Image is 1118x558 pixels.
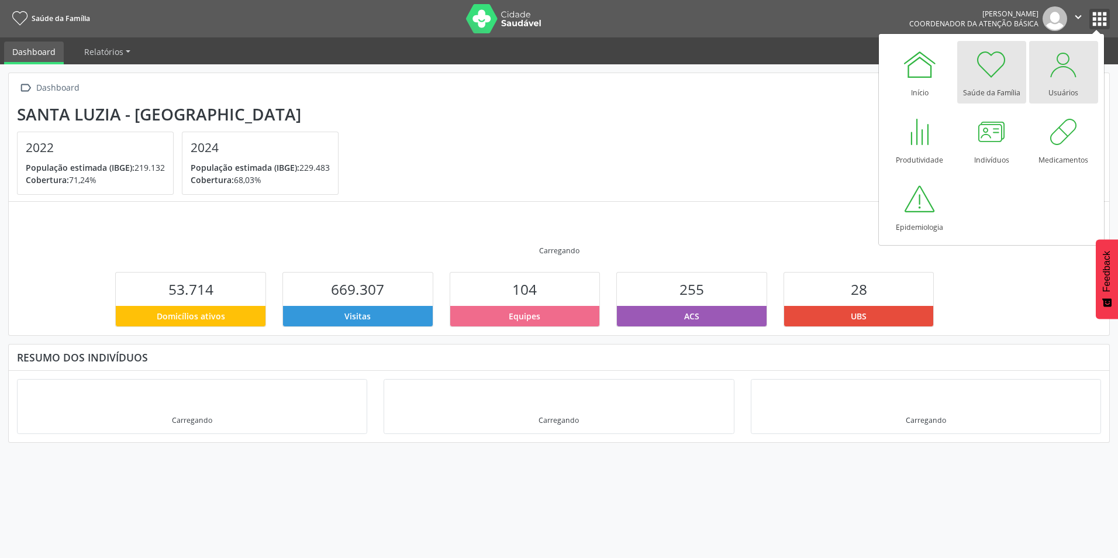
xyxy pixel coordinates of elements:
div: [PERSON_NAME] [909,9,1038,19]
p: 229.483 [191,161,330,174]
span: 104 [512,280,537,299]
span: UBS [851,310,867,322]
span: ACS [684,310,699,322]
p: 71,24% [26,174,165,186]
span: População estimada (IBGE): [26,162,134,173]
img: img [1043,6,1067,31]
button: Feedback - Mostrar pesquisa [1096,239,1118,319]
span: Cobertura: [191,174,234,185]
i:  [1072,11,1085,23]
span: Visitas [344,310,371,322]
div: Carregando [906,415,946,425]
h4: 2022 [26,140,165,155]
a: Início [885,41,954,104]
a: Epidemiologia [885,175,954,238]
span: 28 [851,280,867,299]
span: Equipes [509,310,540,322]
span: 53.714 [168,280,213,299]
a: Saúde da Família [8,9,90,28]
div: Dashboard [34,80,81,97]
button:  [1067,6,1089,31]
div: Santa Luzia - [GEOGRAPHIC_DATA] [17,105,347,124]
div: Carregando [539,415,579,425]
span: Saúde da Família [32,13,90,23]
a: Produtividade [885,108,954,171]
button: apps [1089,9,1110,29]
div: Carregando [172,415,212,425]
a:  Dashboard [17,80,81,97]
p: 68,03% [191,174,330,186]
span: 669.307 [331,280,384,299]
h4: 2024 [191,140,330,155]
a: Dashboard [4,42,64,64]
p: 219.132 [26,161,165,174]
span: Coordenador da Atenção Básica [909,19,1038,29]
a: Saúde da Família [957,41,1026,104]
a: Relatórios [76,42,139,62]
div: Resumo dos indivíduos [17,351,1101,364]
i:  [17,80,34,97]
span: População estimada (IBGE): [191,162,299,173]
span: Feedback [1102,251,1112,292]
span: Relatórios [84,46,123,57]
span: 255 [679,280,704,299]
a: Indivíduos [957,108,1026,171]
a: Medicamentos [1029,108,1098,171]
span: Domicílios ativos [157,310,225,322]
a: Usuários [1029,41,1098,104]
span: Cobertura: [26,174,69,185]
div: Carregando [539,246,579,256]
